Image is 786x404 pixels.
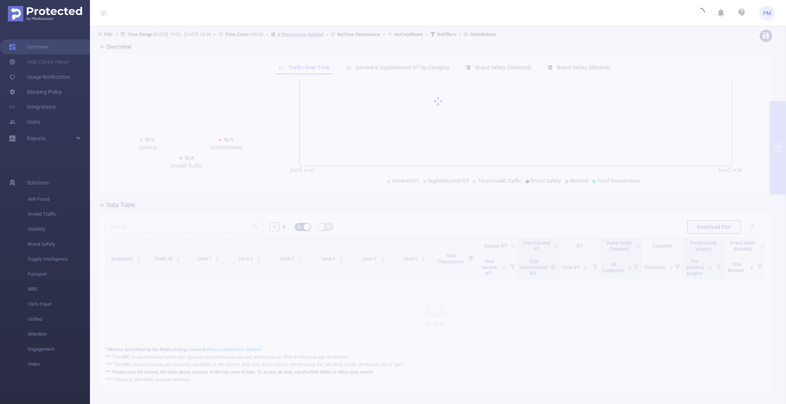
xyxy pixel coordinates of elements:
a: Users [9,114,40,129]
span: Anti-Fraud [28,192,90,207]
a: Integrations [9,99,55,114]
span: PM [763,6,771,21]
a: Overview [9,39,48,54]
span: Passport [28,267,90,282]
span: Solutions [27,175,49,190]
a: Usage Notification [9,69,70,84]
span: Visibility [28,222,90,237]
span: Invalid Traffic [28,207,90,222]
a: Reports [27,131,45,146]
img: Protected Media [8,6,82,21]
span: Brand Safety [28,237,90,252]
span: Video [28,357,90,372]
i: icon: loading [696,8,705,18]
span: MRC [28,282,90,297]
span: Click Fraud [28,297,90,312]
a: Blocking Policy [9,84,62,99]
span: Unified [28,312,90,327]
span: Attention [28,327,90,342]
span: Reports [27,135,45,141]
span: Supply Intelligence [28,252,90,267]
span: Engagement [28,342,90,357]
